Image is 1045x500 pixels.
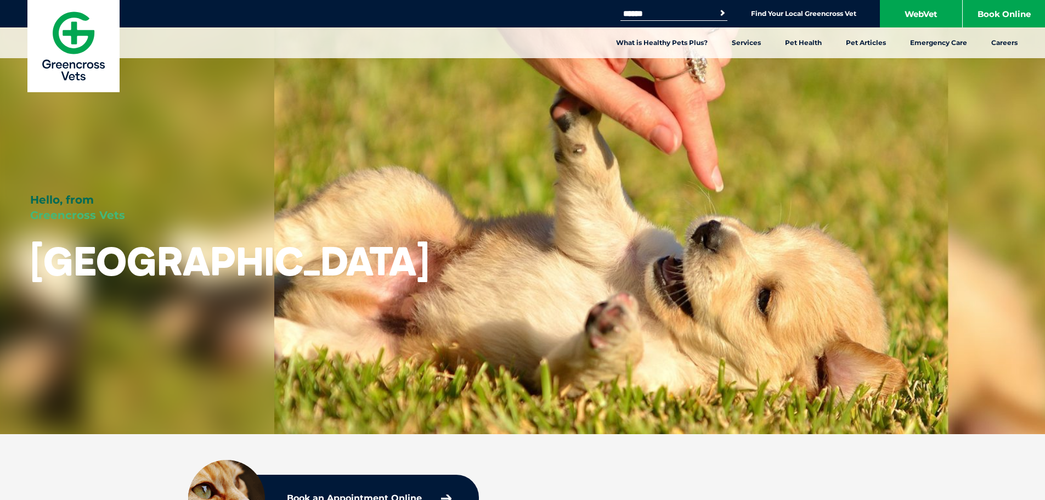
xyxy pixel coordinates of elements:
[751,9,856,18] a: Find Your Local Greencross Vet
[604,27,720,58] a: What is Healthy Pets Plus?
[717,8,728,19] button: Search
[30,239,430,283] h1: [GEOGRAPHIC_DATA]
[898,27,979,58] a: Emergency Care
[773,27,834,58] a: Pet Health
[720,27,773,58] a: Services
[30,193,94,206] span: Hello, from
[979,27,1030,58] a: Careers
[834,27,898,58] a: Pet Articles
[30,209,125,222] span: Greencross Vets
